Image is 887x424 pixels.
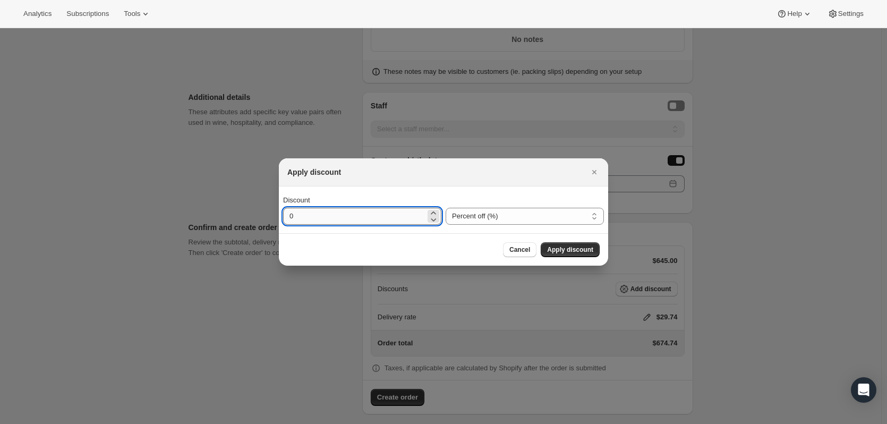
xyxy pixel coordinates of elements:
[23,10,52,18] span: Analytics
[851,377,876,403] div: Open Intercom Messenger
[60,6,115,21] button: Subscriptions
[509,245,530,254] span: Cancel
[287,167,341,177] h2: Apply discount
[503,242,536,257] button: Cancel
[547,245,593,254] span: Apply discount
[541,242,600,257] button: Apply discount
[66,10,109,18] span: Subscriptions
[787,10,801,18] span: Help
[821,6,870,21] button: Settings
[770,6,818,21] button: Help
[587,165,602,180] button: Close
[17,6,58,21] button: Analytics
[124,10,140,18] span: Tools
[283,196,310,204] span: Discount
[117,6,157,21] button: Tools
[838,10,864,18] span: Settings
